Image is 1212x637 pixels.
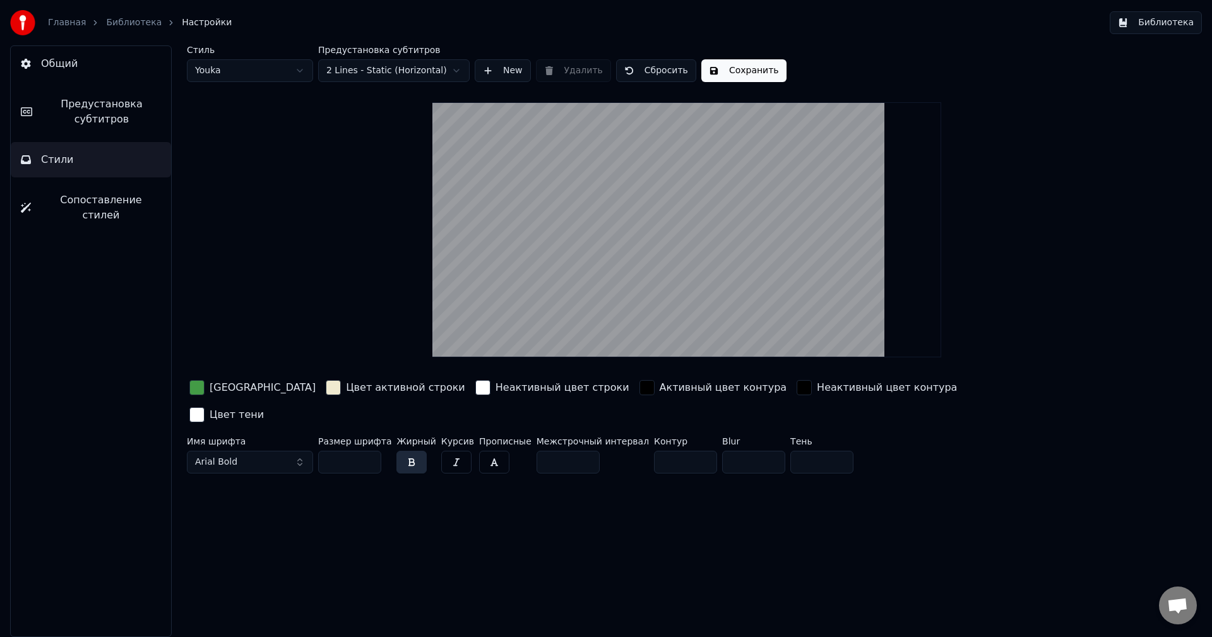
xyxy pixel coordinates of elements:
[318,437,391,446] label: Размер шрифта
[496,380,629,395] div: Неактивный цвет строки
[195,456,237,468] span: Arial Bold
[722,437,785,446] label: Blur
[41,152,74,167] span: Стили
[654,437,717,446] label: Контур
[660,380,787,395] div: Активный цвет контура
[210,407,264,422] div: Цвет тени
[41,56,78,71] span: Общий
[1110,11,1202,34] button: Библиотека
[11,46,171,81] button: Общий
[187,437,313,446] label: Имя шрифта
[473,378,632,398] button: Неактивный цвет строки
[475,59,531,82] button: New
[48,16,232,29] nav: breadcrumb
[106,16,162,29] a: Библиотека
[42,97,161,127] span: Предустановка субтитров
[441,437,474,446] label: Курсив
[41,193,161,223] span: Сопоставление стилей
[48,16,86,29] a: Главная
[637,378,790,398] button: Активный цвет контура
[10,10,35,35] img: youka
[318,45,470,54] label: Предустановка субтитров
[616,59,696,82] button: Сбросить
[11,86,171,137] button: Предустановка субтитров
[537,437,649,446] label: Межстрочный интервал
[182,16,232,29] span: Настройки
[11,142,171,177] button: Стили
[479,437,532,446] label: Прописные
[210,380,316,395] div: [GEOGRAPHIC_DATA]
[817,380,957,395] div: Неактивный цвет контура
[11,182,171,233] button: Сопоставление стилей
[701,59,787,82] button: Сохранить
[187,45,313,54] label: Стиль
[396,437,436,446] label: Жирный
[1159,586,1197,624] div: Открытый чат
[187,405,266,425] button: Цвет тени
[187,378,318,398] button: [GEOGRAPHIC_DATA]
[794,378,959,398] button: Неактивный цвет контура
[323,378,468,398] button: Цвет активной строки
[346,380,465,395] div: Цвет активной строки
[790,437,853,446] label: Тень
